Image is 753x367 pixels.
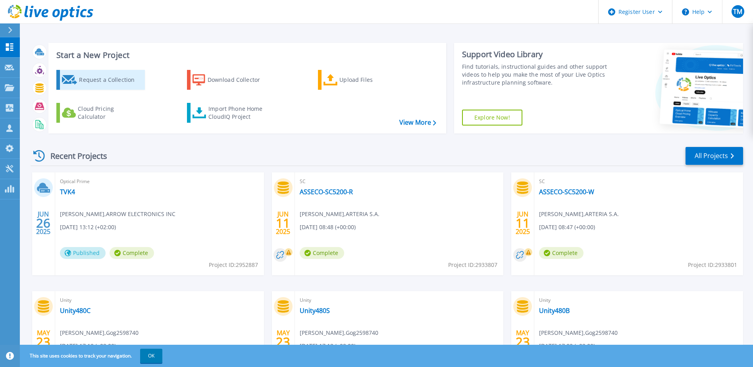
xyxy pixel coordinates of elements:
[300,296,499,305] span: Unity
[300,223,356,232] span: [DATE] 08:48 (+00:00)
[36,209,51,238] div: JUN 2025
[60,307,91,315] a: Unity480C
[516,338,530,345] span: 23
[300,247,344,259] span: Complete
[60,342,116,350] span: [DATE] 17:19 (+02:00)
[36,220,50,226] span: 26
[276,220,290,226] span: 11
[22,349,162,363] span: This site uses cookies to track your navigation.
[79,72,143,88] div: Request a Collection
[36,327,51,356] div: MAY 2025
[208,72,271,88] div: Download Collector
[140,349,162,363] button: OK
[187,70,275,90] a: Download Collector
[36,338,50,345] span: 23
[60,188,75,196] a: TVK4
[539,188,594,196] a: ASSECO-SC5200-W
[318,70,406,90] a: Upload Files
[78,105,141,121] div: Cloud Pricing Calculator
[688,261,737,269] span: Project ID: 2933801
[515,209,530,238] div: JUN 2025
[539,342,595,350] span: [DATE] 17:02 (+02:00)
[539,307,570,315] a: Unity480B
[276,338,290,345] span: 23
[686,147,743,165] a: All Projects
[300,342,356,350] span: [DATE] 17:12 (+02:00)
[462,49,609,60] div: Support Video Library
[60,328,139,337] span: [PERSON_NAME] , Gog2598740
[539,247,584,259] span: Complete
[60,296,259,305] span: Unity
[448,261,497,269] span: Project ID: 2933807
[539,328,618,337] span: [PERSON_NAME] , Gog2598740
[300,177,499,186] span: SC
[60,223,116,232] span: [DATE] 13:12 (+02:00)
[208,105,270,121] div: Import Phone Home CloudIQ Project
[60,177,259,186] span: Optical Prime
[56,103,145,123] a: Cloud Pricing Calculator
[209,261,258,269] span: Project ID: 2952887
[300,188,353,196] a: ASSECO-SC5200-R
[339,72,403,88] div: Upload Files
[31,146,118,166] div: Recent Projects
[275,327,291,356] div: MAY 2025
[56,51,436,60] h3: Start a New Project
[539,177,738,186] span: SC
[399,119,436,126] a: View More
[539,223,595,232] span: [DATE] 08:47 (+00:00)
[462,63,609,87] div: Find tutorials, instructional guides and other support videos to help you make the most of your L...
[300,307,330,315] a: Unity480S
[56,70,145,90] a: Request a Collection
[300,328,378,337] span: [PERSON_NAME] , Gog2598740
[275,209,291,238] div: JUN 2025
[539,210,619,218] span: [PERSON_NAME] , ARTERIA S.A.
[60,210,175,218] span: [PERSON_NAME] , ARROW ELECTRONICS INC
[60,247,106,259] span: Published
[539,296,738,305] span: Unity
[300,210,379,218] span: [PERSON_NAME] , ARTERIA S.A.
[733,8,742,15] span: TM
[515,327,530,356] div: MAY 2025
[462,110,522,126] a: Explore Now!
[110,247,154,259] span: Complete
[516,220,530,226] span: 11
